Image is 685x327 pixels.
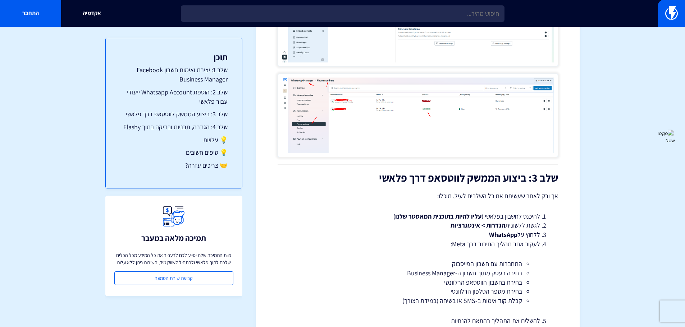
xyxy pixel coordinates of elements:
strong: הגדרות > אינטגרציות [451,221,505,229]
a: שלב 3: ביצוע הממשק לווטסאפ דרך פלאשי [120,109,228,119]
strong: WhatsApp [489,230,517,239]
li: לגשת ללשונית [296,221,540,230]
a: שלב 2: הוספת Whatsapp Account ייעודי עבור פלאשי [120,88,228,106]
div: Now [658,137,675,144]
h3: תוכן [120,52,228,62]
li: בחירת בחשבון הווטסאפ הרלוונטי [314,278,522,287]
h2: שלב 3: ביצוע הממשק לווטסאפ דרך פלאשי [278,172,558,184]
li: בחירה בעסק מתוך חשבון ה-Business Manager [314,268,522,278]
li: להשלים את התהליך בהתאם להנחיות [296,316,540,326]
li: ללחוץ על [296,230,540,239]
input: חיפוש מהיר... [181,5,504,22]
a: שלב 1: יצירת ואימות חשבון Facebook Business Manager [120,65,228,84]
strong: עליו להיות בתוכנית המאסטר שלנו [395,212,481,220]
a: קביעת שיחת הטמעה [114,271,233,285]
a: 💡 טיפים חשובים [120,148,228,157]
p: צוות התמיכה שלנו יסייע לכם להעביר את כל המידע מכל הכלים שלכם לתוך פלאשי ולהתחיל לשווק מיד, השירות... [114,252,233,266]
img: logo [658,130,673,137]
li: להיכנס לחשבון בפלאשי ( ) [296,212,540,221]
h3: תמיכה מלאה במעבר [141,234,206,242]
li: בחירת מספר הטלפון הרלוונטי [314,287,522,296]
a: שלב 4: הגדרה, תבניות ובדיקה בתוך Flashy [120,122,228,132]
a: 🤝 צריכים עזרה? [120,161,228,170]
p: אך ורק לאחר שעשיתם את כל השלבים לעיל, תוכלו: [278,191,558,201]
li: לעקוב אחר תהליך החיבור דרך Meta: [296,239,540,305]
li: קבלת קוד אימות ב-SMS או בשיחה (במידת הצורך) [314,296,522,305]
a: 💡 עלויות [120,135,228,145]
li: התחברות עם חשבון הפייסבוק [314,259,522,268]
